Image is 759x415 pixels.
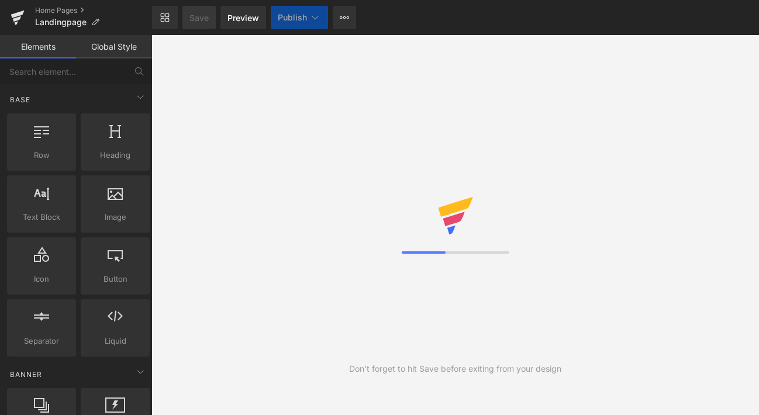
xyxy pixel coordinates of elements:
[76,35,152,58] a: Global Style
[220,6,266,29] a: Preview
[349,362,561,375] div: Don't forget to hit Save before exiting from your design
[35,6,152,15] a: Home Pages
[35,18,87,27] span: Landingpage
[84,273,146,285] span: Button
[9,94,32,105] span: Base
[84,211,146,223] span: Image
[152,6,178,29] a: New Library
[189,12,209,24] span: Save
[11,149,73,161] span: Row
[84,335,146,347] span: Liquid
[9,369,43,380] span: Banner
[84,149,146,161] span: Heading
[11,273,73,285] span: Icon
[227,12,259,24] span: Preview
[271,6,328,29] button: Publish
[278,13,307,22] span: Publish
[11,211,73,223] span: Text Block
[333,6,356,29] button: More
[11,335,73,347] span: Separator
